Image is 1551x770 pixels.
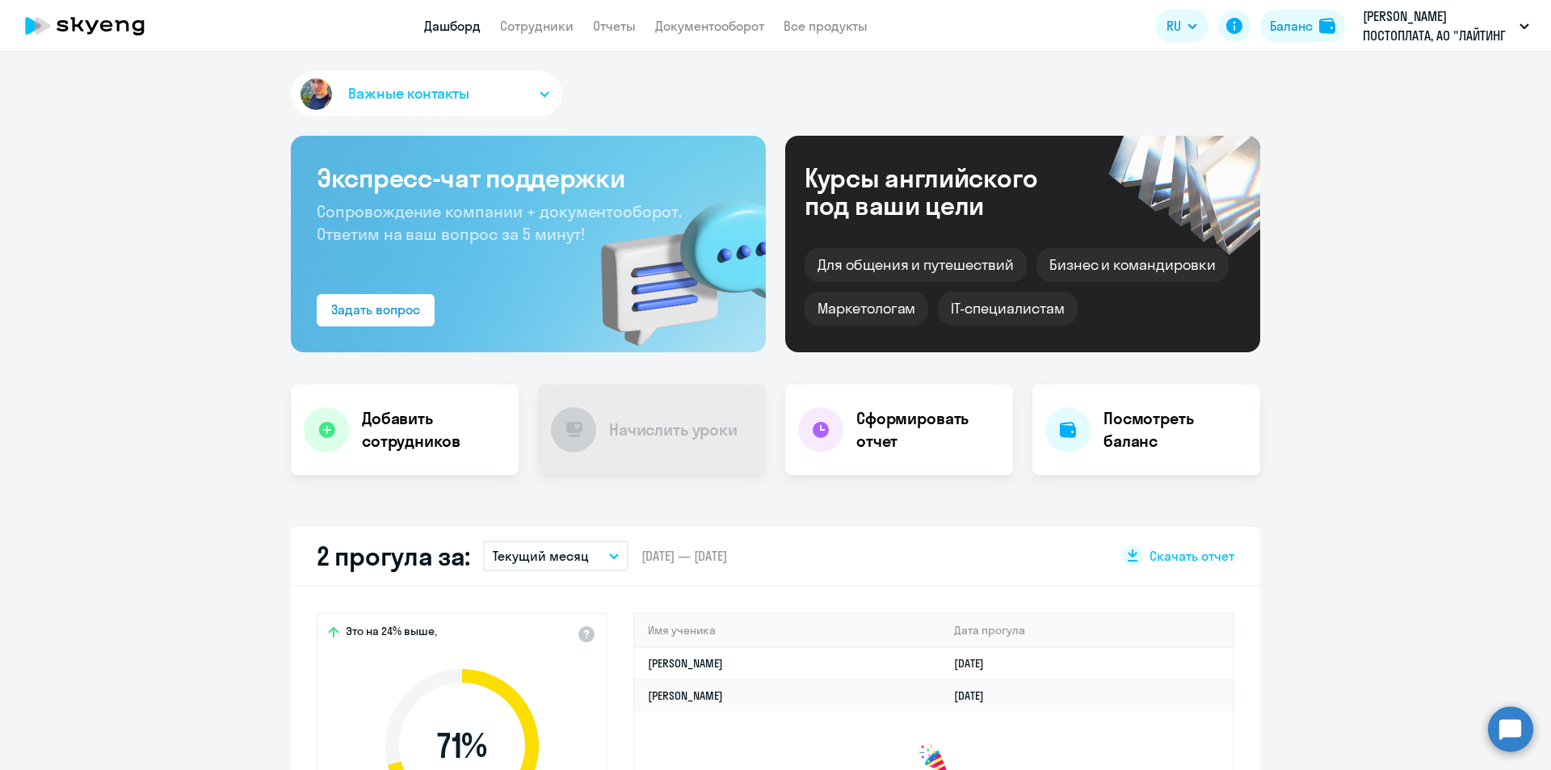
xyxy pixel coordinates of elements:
a: [PERSON_NAME] [648,688,723,703]
div: Баланс [1270,16,1313,36]
h4: Сформировать отчет [856,407,1000,452]
button: [PERSON_NAME] ПОСТОПЛАТА, АО "ЛАЙТИНГ СОЛЮШНС" [1355,6,1537,45]
h2: 2 прогула за: [317,540,470,572]
p: [PERSON_NAME] ПОСТОПЛАТА, АО "ЛАЙТИНГ СОЛЮШНС" [1363,6,1513,45]
h3: Экспресс-чат поддержки [317,162,740,194]
img: bg-img [578,170,766,352]
span: Сопровождение компании + документооборот. Ответим на ваш вопрос за 5 минут! [317,201,682,244]
th: Дата прогула [941,614,1233,647]
button: Текущий месяц [483,541,628,571]
h4: Добавить сотрудников [362,407,506,452]
a: Дашборд [424,18,481,34]
img: balance [1319,18,1335,34]
span: 71 % [369,726,555,765]
div: Бизнес и командировки [1036,248,1229,282]
img: avatar [297,75,335,113]
button: Задать вопрос [317,294,435,326]
a: Документооборот [655,18,764,34]
a: Отчеты [593,18,636,34]
div: Курсы английского под ваши цели [805,164,1081,219]
span: Скачать отчет [1150,547,1234,565]
p: Текущий месяц [493,546,589,566]
span: Это на 24% выше, [346,624,437,643]
span: [DATE] — [DATE] [641,547,727,565]
a: [PERSON_NAME] [648,656,723,671]
button: RU [1155,10,1208,42]
h4: Посмотреть баланс [1103,407,1247,452]
a: Сотрудники [500,18,574,34]
a: [DATE] [954,656,997,671]
div: Для общения и путешествий [805,248,1027,282]
div: Маркетологам [805,292,928,326]
div: Задать вопрос [331,300,420,319]
a: Все продукты [784,18,868,34]
h4: Начислить уроки [609,419,738,441]
span: RU [1166,16,1181,36]
a: [DATE] [954,688,997,703]
span: Важные контакты [348,83,469,104]
div: IT-специалистам [938,292,1077,326]
button: Важные контакты [291,71,562,116]
button: Балансbalance [1260,10,1345,42]
th: Имя ученика [635,614,941,647]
